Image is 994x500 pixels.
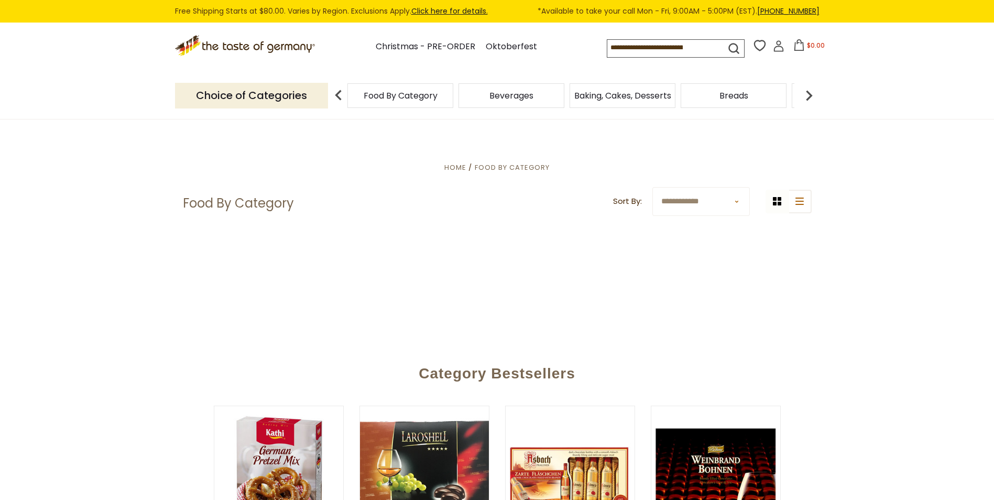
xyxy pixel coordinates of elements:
span: $0.00 [807,41,825,50]
a: Click here for details. [411,6,488,16]
h1: Food By Category [183,195,294,211]
p: Choice of Categories [175,83,328,108]
label: Sort By: [613,195,642,208]
a: Baking, Cakes, Desserts [574,92,671,100]
a: Breads [719,92,748,100]
a: Oktoberfest [486,40,537,54]
a: Food By Category [364,92,438,100]
img: previous arrow [328,85,349,106]
a: Food By Category [475,162,550,172]
button: $0.00 [787,39,831,55]
a: Home [444,162,466,172]
div: Category Bestsellers [133,350,861,393]
a: [PHONE_NUMBER] [757,6,820,16]
img: next arrow [799,85,820,106]
a: Beverages [489,92,533,100]
a: Christmas - PRE-ORDER [376,40,475,54]
div: Free Shipping Starts at $80.00. Varies by Region. Exclusions Apply. [175,5,820,17]
span: *Available to take your call Mon - Fri, 9:00AM - 5:00PM (EST). [538,5,820,17]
